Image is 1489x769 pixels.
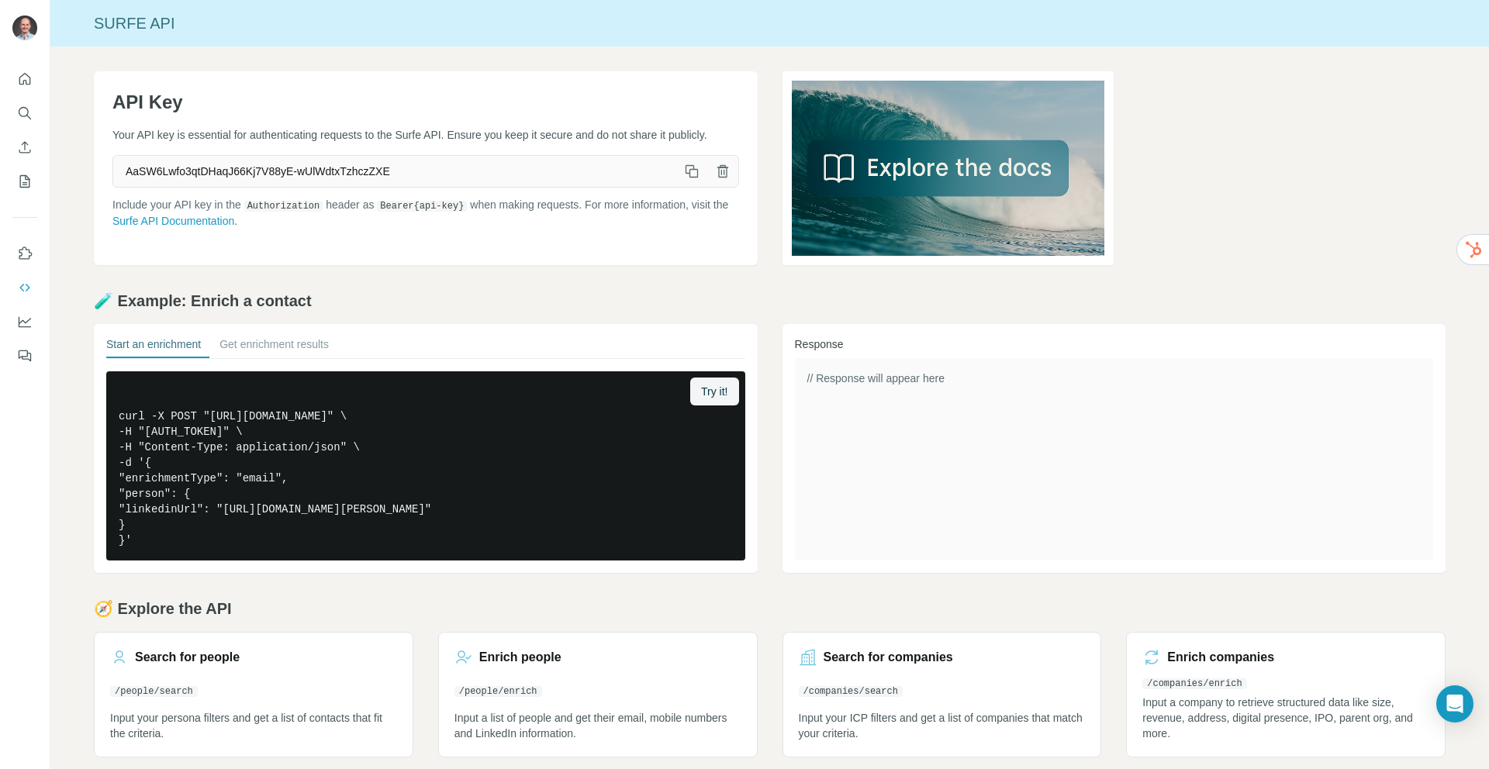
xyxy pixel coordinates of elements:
button: My lists [12,167,37,195]
p: Input your persona filters and get a list of contacts that fit the criteria. [110,710,397,741]
p: Input a company to retrieve structured data like size, revenue, address, digital presence, IPO, p... [1142,695,1429,741]
a: Surfe API Documentation [112,215,234,227]
code: /companies/enrich [1142,678,1246,689]
h2: 🧭 Explore the API [94,598,1446,619]
p: Your API key is essential for authenticating requests to the Surfe API. Ensure you keep it secure... [112,127,739,143]
button: Enrich CSV [12,133,37,161]
span: AaSW6Lwfo3qtDHaqJ66Kj7V88yE-wUlWdtxTzhczZXE [113,157,676,185]
h2: 🧪 Example: Enrich a contact [94,290,1446,312]
button: Dashboard [12,308,37,336]
div: Open Intercom Messenger [1436,685,1473,722]
button: Use Surfe API [12,274,37,302]
button: Quick start [12,65,37,93]
h3: Enrich companies [1167,648,1274,667]
h1: API Key [112,90,739,115]
a: Enrich people/people/enrichInput a list of people and get their email, mobile numbers and LinkedI... [438,632,758,757]
button: Search [12,99,37,127]
button: Get enrichment results [219,336,329,358]
code: /companies/search [799,686,903,697]
button: Use Surfe on LinkedIn [12,240,37,267]
button: Start an enrichment [106,336,201,358]
p: Input a list of people and get their email, mobile numbers and LinkedIn information. [454,710,741,741]
h3: Enrich people [479,648,561,667]
a: Enrich companies/companies/enrichInput a company to retrieve structured data like size, revenue, ... [1126,632,1446,757]
h3: Search for companies [824,648,953,667]
code: Authorization [244,201,323,212]
button: Try it! [690,378,738,405]
code: /people/search [110,686,198,697]
code: /people/enrich [454,686,542,697]
div: Surfe API [50,12,1489,34]
a: Search for people/people/searchInput your persona filters and get a list of contacts that fit the... [94,632,413,757]
pre: curl -X POST "[URL][DOMAIN_NAME]" \ -H "[AUTH_TOKEN]" \ -H "Content-Type: application/json" \ -d ... [106,371,745,560]
img: Avatar [12,16,37,40]
h3: Response [795,336,1434,352]
a: Search for companies/companies/searchInput your ICP filters and get a list of companies that matc... [783,632,1102,757]
span: Try it! [701,384,727,399]
p: Include your API key in the header as when making requests. For more information, visit the . [112,197,739,229]
button: Feedback [12,342,37,370]
p: Input your ICP filters and get a list of companies that match your criteria. [799,710,1086,741]
span: // Response will appear here [807,372,945,384]
h3: Search for people [135,648,240,667]
code: Bearer {api-key} [377,201,467,212]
